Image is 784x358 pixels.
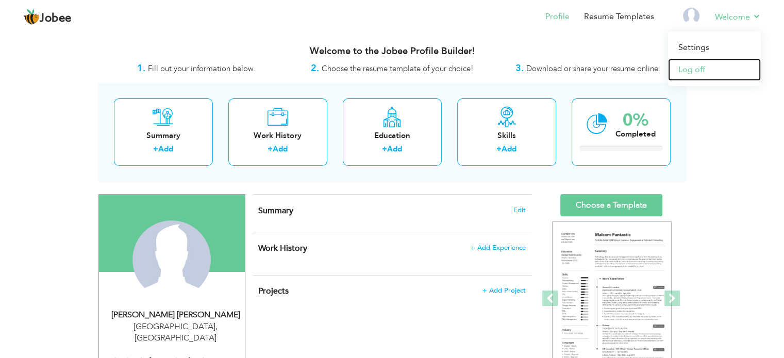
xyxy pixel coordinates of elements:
[526,63,660,74] span: Download or share your resume online.
[258,243,525,253] h4: This helps to show the companies you have worked for.
[148,63,255,74] span: Fill out your information below.
[311,62,319,75] strong: 2.
[153,144,158,155] label: +
[615,129,656,140] div: Completed
[382,144,387,155] label: +
[496,144,502,155] label: +
[107,321,245,345] div: [GEOGRAPHIC_DATA] [GEOGRAPHIC_DATA]
[23,9,40,25] img: jobee.io
[132,220,211,299] img: Rana Farhan Ishaq
[23,9,72,25] a: Jobee
[258,205,293,216] span: Summary
[615,112,656,129] div: 0%
[258,206,525,216] h4: Adding a summary is a quick and easy way to highlight your experience and interests.
[545,11,570,23] a: Profile
[273,144,288,154] a: Add
[515,62,524,75] strong: 3.
[107,309,245,321] div: [PERSON_NAME] [PERSON_NAME]
[258,286,525,296] h4: This helps to highlight the project, tools and skills you have worked on.
[502,144,516,154] a: Add
[237,130,319,141] div: Work History
[258,285,289,297] span: Projects
[158,144,173,154] a: Add
[40,13,72,24] span: Jobee
[258,243,307,254] span: Work History
[465,130,548,141] div: Skills
[215,321,218,332] span: ,
[471,244,526,251] span: + Add Experience
[513,207,526,214] span: Edit
[98,46,686,57] h3: Welcome to the Jobee Profile Builder!
[668,37,761,59] a: Settings
[122,130,205,141] div: Summary
[268,144,273,155] label: +
[137,62,145,75] strong: 1.
[322,63,474,74] span: Choose the resume template of your choice!
[584,11,654,23] a: Resume Templates
[387,144,402,154] a: Add
[560,194,662,216] a: Choose a Template
[715,11,761,23] a: Welcome
[482,287,526,294] span: + Add Project
[351,130,433,141] div: Education
[683,8,699,24] img: Profile Img
[668,59,761,81] a: Log off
